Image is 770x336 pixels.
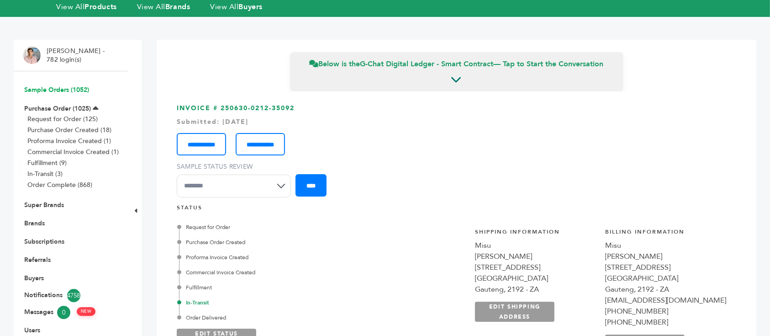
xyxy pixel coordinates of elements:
a: Proforma Invoice Created (1) [27,137,111,145]
a: In-Transit (3) [27,170,63,178]
a: View AllProducts [56,2,117,12]
div: [EMAIL_ADDRESS][DOMAIN_NAME] [605,295,726,306]
strong: Products [84,2,116,12]
a: Super Brands [24,201,64,209]
a: View AllBuyers [210,2,263,12]
div: [PERSON_NAME] [605,251,726,262]
div: [GEOGRAPHIC_DATA] [605,273,726,284]
strong: Buyers [239,2,263,12]
h4: Shipping Information [475,228,596,240]
a: Fulfillment (9) [27,159,67,167]
a: Subscriptions [24,237,64,246]
a: Notifications4758 [24,289,117,302]
div: Misu [475,240,596,251]
div: Submitted: [DATE] [177,117,736,127]
a: Request for Order (125) [27,115,98,123]
strong: Brands [165,2,190,12]
a: Messages0 NEW [24,306,117,319]
a: View AllBrands [137,2,190,12]
div: [PHONE_NUMBER] [605,317,726,328]
div: Request for Order [179,223,373,231]
div: Purchase Order Created [179,238,373,246]
a: Purchase Order Created (18) [27,126,111,134]
div: Fulfillment [179,283,373,292]
h3: INVOICE # 250630-0212-35092 [177,104,736,204]
h4: Billing Information [605,228,726,240]
div: Order Delivered [179,314,373,322]
div: Proforma Invoice Created [179,253,373,261]
a: Commercial Invoice Created (1) [27,148,119,156]
h4: STATUS [177,204,736,216]
div: Gauteng, 2192 - ZA [475,284,596,295]
div: [GEOGRAPHIC_DATA] [475,273,596,284]
a: Sample Orders (1052) [24,85,89,94]
div: Commercial Invoice Created [179,268,373,277]
div: Gauteng, 2192 - ZA [605,284,726,295]
a: Users [24,326,40,335]
a: Purchase Order (1025) [24,104,91,113]
label: Sample Status Review [177,162,295,171]
div: [STREET_ADDRESS] [475,262,596,273]
div: [STREET_ADDRESS] [605,262,726,273]
span: NEW [77,307,95,316]
span: 0 [57,306,70,319]
a: Buyers [24,274,44,283]
strong: G-Chat Digital Ledger - Smart Contract [360,59,494,69]
div: [PHONE_NUMBER] [605,306,726,317]
a: Referrals [24,256,51,264]
li: [PERSON_NAME] - 782 login(s) [47,47,107,64]
a: EDIT SHIPPING ADDRESS [475,302,554,322]
a: Brands [24,219,45,228]
span: 4758 [67,289,80,302]
div: Misu [605,240,726,251]
a: Order Complete (868) [27,181,92,189]
div: In-Transit [179,299,373,307]
span: Below is the — Tap to Start the Conversation [310,59,604,69]
div: [PERSON_NAME] [475,251,596,262]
